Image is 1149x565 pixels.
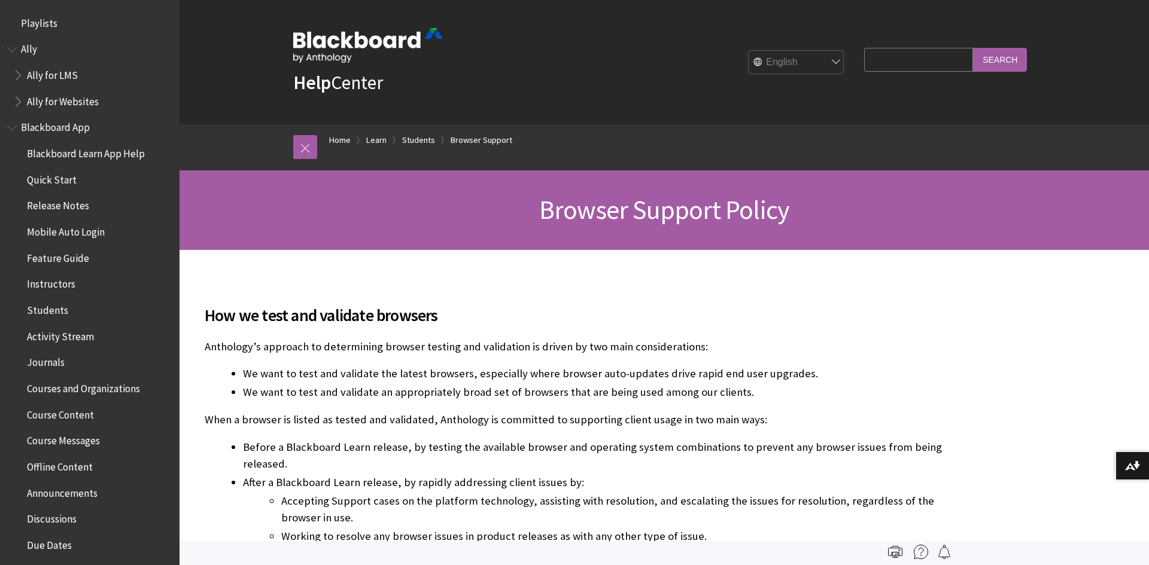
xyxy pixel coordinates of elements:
[27,431,100,447] span: Course Messages
[243,474,947,545] li: After a Blackboard Learn release, by rapidly addressing client issues by:
[451,133,512,148] a: Browser Support
[21,13,57,29] span: Playlists
[21,118,90,134] span: Blackboard App
[749,51,844,75] select: Site Language Selector
[27,509,77,525] span: Discussions
[937,545,952,559] img: Follow this page
[205,412,947,427] p: When a browser is listed as tested and validated, Anthology is committed to supporting client usa...
[293,71,331,94] strong: Help
[27,405,94,421] span: Course Content
[27,353,65,369] span: Journals
[281,528,947,545] li: Working to resolve any browser issues in product releases as with any other type of issue.
[21,39,37,56] span: Ally
[27,170,77,186] span: Quick Start
[914,545,928,559] img: More help
[205,303,947,328] span: How we test and validate browsers
[27,274,75,291] span: Instructors
[366,133,387,148] a: Learn
[293,28,443,63] img: Blackboard by Anthology
[27,300,68,316] span: Students
[243,384,947,401] li: We want to test and validate an appropriately broad set of browsers that are being used among our...
[27,196,89,212] span: Release Notes
[243,439,947,472] li: Before a Blackboard Learn release, by testing the available browser and operating system combinat...
[539,193,789,226] span: Browser Support Policy
[7,39,172,112] nav: Book outline for Anthology Ally Help
[27,248,89,264] span: Feature Guide
[27,326,94,343] span: Activity Stream
[281,493,947,526] li: Accepting Support cases on the platform technology, assisting with resolution, and escalating the...
[402,133,435,148] a: Students
[27,483,98,499] span: Announcements
[27,91,99,108] span: Ally for Websites
[205,339,947,355] p: Anthology’s approach to determining browser testing and validation is driven by two main consider...
[27,222,105,238] span: Mobile Auto Login
[27,535,72,551] span: Due Dates
[27,143,145,160] span: Blackboard Learn App Help
[27,65,78,81] span: Ally for LMS
[329,133,351,148] a: Home
[888,545,902,559] img: Print
[27,378,140,395] span: Courses and Organizations
[243,365,947,382] li: We want to test and validate the latest browsers, especially where browser auto-updates drive rap...
[293,71,383,94] a: HelpCenter
[27,457,93,473] span: Offline Content
[973,48,1027,71] input: Search
[7,13,172,33] nav: Book outline for Playlists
